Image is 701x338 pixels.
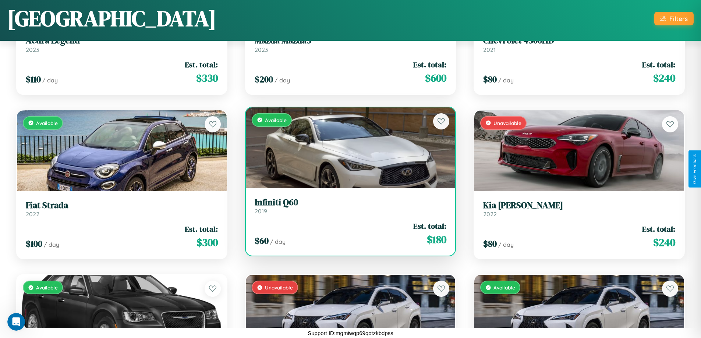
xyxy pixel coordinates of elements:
[270,238,286,245] span: / day
[265,284,293,291] span: Unavailable
[498,241,514,248] span: / day
[26,210,39,218] span: 2022
[255,235,269,247] span: $ 60
[255,35,447,46] h3: Mazda Mazda5
[255,197,447,215] a: Infiniti Q602019
[255,73,273,85] span: $ 200
[26,200,218,218] a: Fiat Strada2022
[654,12,694,25] button: Filters
[36,120,58,126] span: Available
[26,238,42,250] span: $ 100
[483,200,675,218] a: Kia [PERSON_NAME]2022
[26,73,41,85] span: $ 110
[498,77,514,84] span: / day
[275,77,290,84] span: / day
[493,120,521,126] span: Unavailable
[642,59,675,70] span: Est. total:
[7,313,25,331] iframe: Intercom live chat
[483,35,675,53] a: Chevrolet 4500HD2021
[265,117,287,123] span: Available
[185,59,218,70] span: Est. total:
[483,73,497,85] span: $ 80
[427,232,446,247] span: $ 180
[44,241,59,248] span: / day
[197,235,218,250] span: $ 300
[653,71,675,85] span: $ 240
[42,77,58,84] span: / day
[255,46,268,53] span: 2023
[255,197,447,208] h3: Infiniti Q60
[483,35,675,46] h3: Chevrolet 4500HD
[7,3,216,33] h1: [GEOGRAPHIC_DATA]
[36,284,58,291] span: Available
[483,238,497,250] span: $ 80
[196,71,218,85] span: $ 330
[483,210,497,218] span: 2022
[669,15,688,22] div: Filters
[483,200,675,211] h3: Kia [PERSON_NAME]
[185,224,218,234] span: Est. total:
[413,59,446,70] span: Est. total:
[308,328,393,338] p: Support ID: mgmiwqp69qotzkbdpss
[413,221,446,231] span: Est. total:
[26,35,218,46] h3: Acura Legend
[483,46,496,53] span: 2021
[642,224,675,234] span: Est. total:
[255,207,267,215] span: 2019
[26,35,218,53] a: Acura Legend2023
[425,71,446,85] span: $ 600
[692,154,697,184] div: Give Feedback
[653,235,675,250] span: $ 240
[255,35,447,53] a: Mazda Mazda52023
[493,284,515,291] span: Available
[26,46,39,53] span: 2023
[26,200,218,211] h3: Fiat Strada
